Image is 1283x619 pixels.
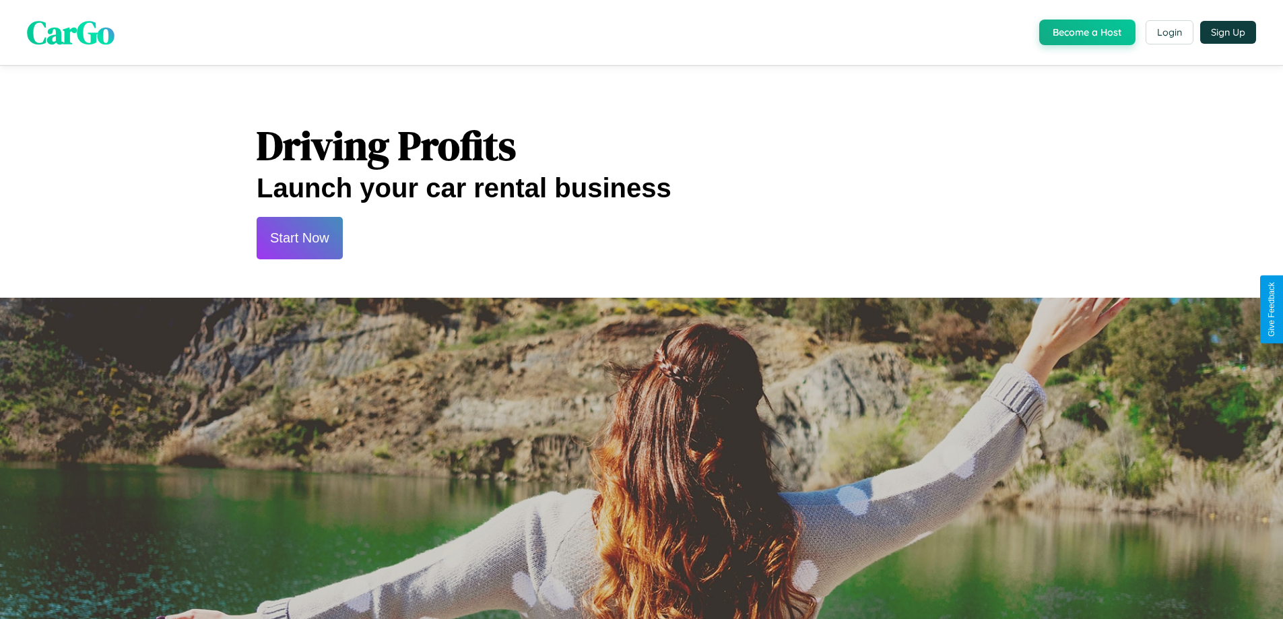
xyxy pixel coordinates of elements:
button: Become a Host [1039,20,1136,45]
h2: Launch your car rental business [257,173,1026,203]
button: Sign Up [1200,21,1256,44]
h1: Driving Profits [257,118,1026,173]
div: Give Feedback [1267,282,1276,337]
button: Login [1146,20,1193,44]
button: Start Now [257,217,343,259]
span: CarGo [27,10,114,55]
